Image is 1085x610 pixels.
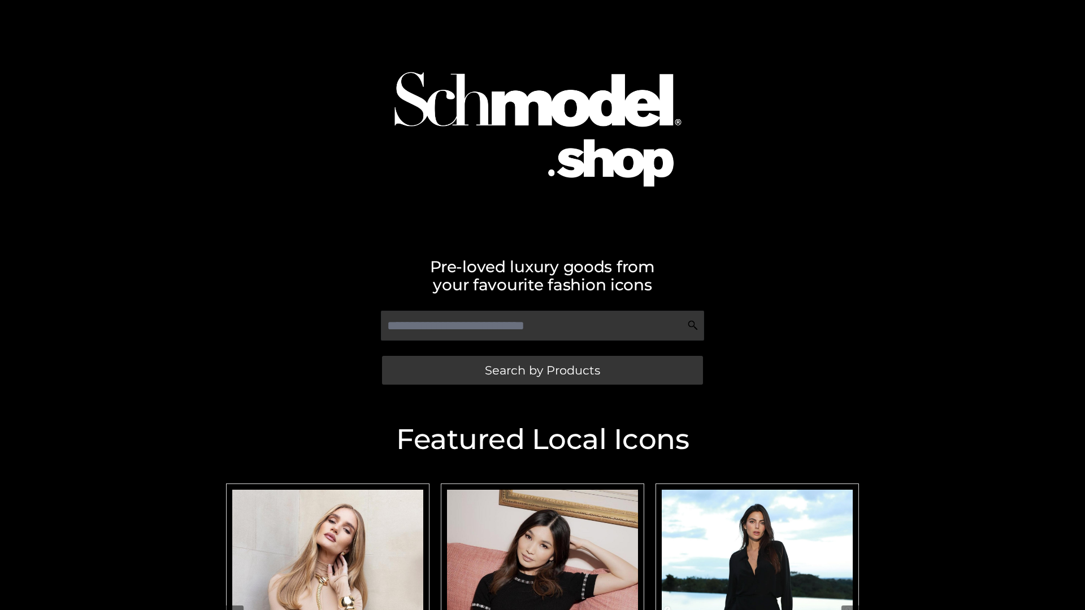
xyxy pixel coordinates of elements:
img: Search Icon [687,320,698,331]
span: Search by Products [485,364,600,376]
h2: Pre-loved luxury goods from your favourite fashion icons [220,258,865,294]
h2: Featured Local Icons​ [220,425,865,454]
a: Search by Products [382,356,703,385]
